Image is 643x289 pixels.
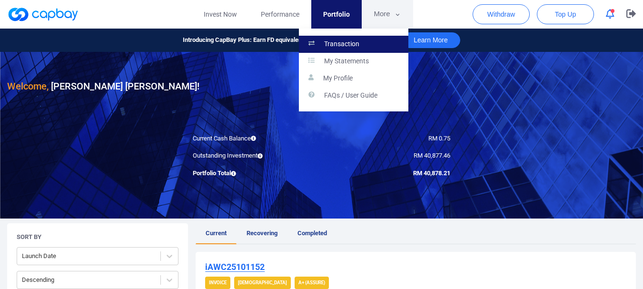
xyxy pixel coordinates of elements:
a: Transaction [299,36,408,53]
p: FAQs / User Guide [324,91,377,100]
a: My Profile [299,70,408,87]
p: My Profile [323,74,353,83]
p: Transaction [324,40,359,49]
a: My Statements [299,53,408,70]
a: FAQs / User Guide [299,87,408,104]
p: My Statements [324,57,369,66]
